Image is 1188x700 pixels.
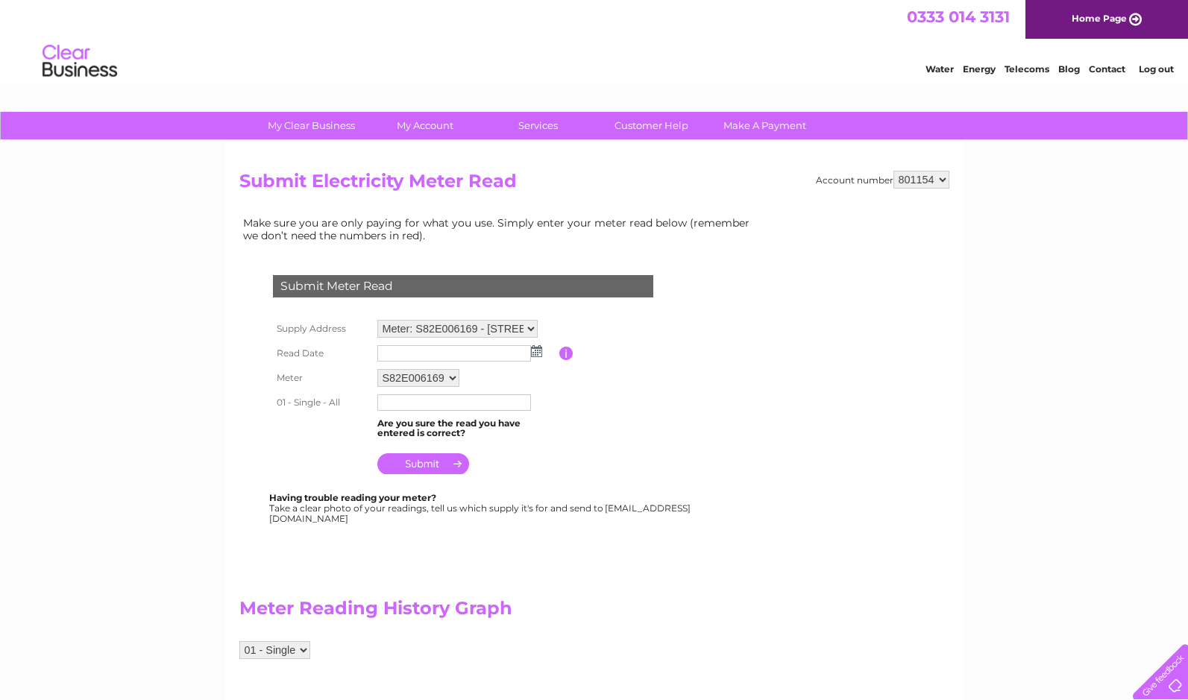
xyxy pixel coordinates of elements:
[239,598,761,626] h2: Meter Reading History Graph
[531,345,542,357] img: ...
[269,492,436,503] b: Having trouble reading your meter?
[963,63,996,75] a: Energy
[273,275,653,297] div: Submit Meter Read
[269,365,374,391] th: Meter
[1005,63,1049,75] a: Telecoms
[269,391,374,414] th: 01 - Single - All
[239,213,761,245] td: Make sure you are only paying for what you use. Simply enter your meter read below (remember we d...
[363,112,486,139] a: My Account
[242,8,947,72] div: Clear Business is a trading name of Verastar Limited (registered in [GEOGRAPHIC_DATA] No. 3667643...
[239,171,949,199] h2: Submit Electricity Meter Read
[907,7,1010,26] a: 0333 014 3131
[590,112,713,139] a: Customer Help
[42,39,118,84] img: logo.png
[269,493,693,523] div: Take a clear photo of your readings, tell us which supply it's for and send to [EMAIL_ADDRESS][DO...
[269,316,374,341] th: Supply Address
[703,112,826,139] a: Make A Payment
[377,453,469,474] input: Submit
[477,112,600,139] a: Services
[1058,63,1080,75] a: Blog
[1089,63,1125,75] a: Contact
[925,63,954,75] a: Water
[250,112,373,139] a: My Clear Business
[1139,63,1174,75] a: Log out
[269,341,374,365] th: Read Date
[559,347,573,360] input: Information
[374,414,559,443] td: Are you sure the read you have entered is correct?
[816,171,949,189] div: Account number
